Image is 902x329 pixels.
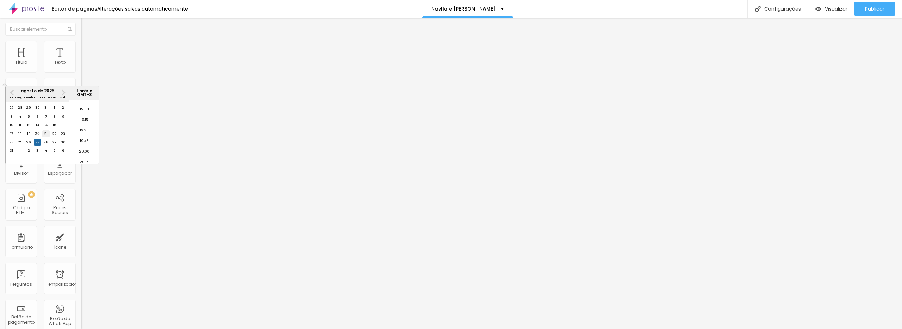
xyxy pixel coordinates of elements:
[60,113,67,120] div: Escolha sábado, 9 de agosto de 2025
[18,105,23,110] font: 28
[62,105,64,110] font: 2
[25,147,32,154] div: Escolha terça-feira, 2 de setembro de 2025
[10,281,32,287] font: Perguntas
[53,148,56,153] font: 5
[60,147,67,154] div: Escolha sábado, 6 de setembro de 2025
[53,114,56,119] font: 8
[44,123,48,127] font: 14
[13,205,30,216] font: Código HTML
[808,2,854,16] button: Visualizar
[52,140,57,144] font: 29
[27,123,30,127] font: 12
[19,114,21,119] font: 4
[51,122,58,129] div: Escolha sexta-feira, 15 de agosto de 2025
[10,244,33,250] font: Formulário
[815,6,821,12] img: view-1.svg
[18,140,23,144] font: 25
[10,105,13,110] font: 27
[10,140,14,144] font: 24
[62,114,64,119] font: 9
[60,139,67,146] div: Escolha sábado, 30 de agosto de 2025
[25,113,32,120] div: Escolha terça-feira, 5 de agosto de 2025
[81,18,902,329] iframe: Editor
[80,107,89,111] font: 19:00
[68,27,72,31] img: Ícone
[54,59,66,65] font: Texto
[18,131,22,136] font: 18
[42,113,49,120] div: Escolha quinta-feira, 7 de agosto de 2025
[36,140,39,144] font: 27
[51,147,58,154] div: Escolha sexta-feira, 5 de setembro de 2025
[54,244,66,250] font: Ícone
[97,5,188,12] font: Alterações salvas automaticamente
[5,23,76,36] input: Buscar elemento
[76,88,92,94] font: Horário
[20,148,21,153] font: 1
[53,123,56,127] font: 15
[45,148,47,153] font: 4
[34,122,41,129] div: Escolha quarta-feira, 13 de agosto de 2025
[51,113,58,120] div: Escolha sexta-feira, 8 de agosto de 2025
[60,130,67,137] div: Escolha sábado, 23 de agosto de 2025
[52,205,68,216] font: Redes Sociais
[42,139,49,146] div: Escolha quinta-feira, 28 de agosto de 2025
[34,104,41,111] div: Escolha quarta-feira, 30 de julho de 2025
[8,122,15,129] div: Escolha domingo, 10 de agosto de 2025
[431,5,495,12] font: Naylla e [PERSON_NAME]
[35,105,40,110] font: 30
[58,87,69,98] button: Próximo mês
[15,59,27,65] font: Título
[48,170,72,176] font: Espaçador
[80,138,89,143] font: 19:45
[6,87,18,98] button: Mês Anterior
[42,130,49,137] div: Escolha quinta-feira, 21 de agosto de 2025
[28,148,30,153] font: 2
[25,104,32,111] div: Escolha terça-feira, 29 de julho de 2025
[17,113,24,120] div: Escolha segunda-feira, 4 de agosto de 2025
[19,123,21,127] font: 11
[8,314,35,325] font: Botão de pagamento
[36,123,39,127] font: 13
[52,5,97,12] font: Editor de páginas
[42,147,49,154] div: Escolha quinta-feira, 4 de setembro de 2025
[52,131,57,136] font: 22
[8,104,15,111] div: Escolha domingo, 27 de julho de 2025
[49,316,71,327] font: Botão do WhatsApp
[26,95,31,99] font: ter
[36,114,39,119] font: 6
[11,114,13,119] font: 3
[825,5,847,12] font: Visualizar
[34,113,41,120] div: Escolha quarta-feira, 6 de agosto de 2025
[10,123,13,127] font: 10
[27,114,30,119] font: 5
[14,170,28,176] font: Divisor
[51,104,58,111] div: Escolha sexta-feira, 1 de agosto de 2025
[60,122,67,129] div: Escolha sábado, 16 de agosto de 2025
[17,130,24,137] div: Escolha segunda-feira, 18 de agosto de 2025
[34,130,41,137] div: Escolha quarta-feira, 20 de agosto de 2025
[34,95,41,99] font: qua
[17,147,24,154] div: Escolha segunda-feira, 1 de setembro de 2025
[10,148,13,153] font: 31
[21,88,54,94] font: agosto de 2025
[44,140,48,144] font: 28
[25,139,32,146] div: Escolha terça-feira, 26 de agosto de 2025
[8,113,15,120] div: Escolha domingo, 3 de agosto de 2025
[61,140,66,144] font: 30
[27,131,31,136] font: 19
[8,147,15,154] div: Escolha domingo, 31 de agosto de 2025
[80,160,89,164] font: 20:15
[7,104,68,155] div: mês 2025-08
[46,281,76,287] font: Temporizador
[8,130,15,137] div: Escolha domingo, 17 de agosto de 2025
[42,122,49,129] div: Escolha quinta-feira, 14 de agosto de 2025
[54,105,55,110] font: 1
[854,2,895,16] button: Publicar
[34,147,41,154] div: Escolha quarta-feira, 3 de setembro de 2025
[44,131,48,136] font: 21
[865,5,884,12] font: Publicar
[61,131,65,136] font: 23
[61,123,65,127] font: 16
[51,139,58,146] div: Escolha sexta-feira, 29 de agosto de 2025
[8,139,15,146] div: Escolha domingo, 24 de agosto de 2025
